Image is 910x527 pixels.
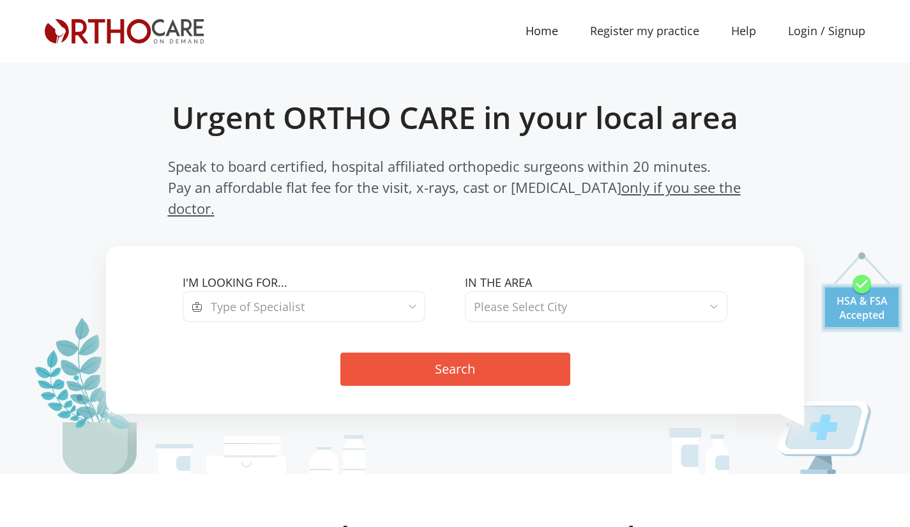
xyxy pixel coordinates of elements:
h1: Urgent ORTHO CARE in your local area [135,99,776,136]
a: Register my practice [574,17,715,45]
span: Please Select City [474,299,567,314]
label: I'm looking for... [183,274,445,291]
a: Login / Signup [772,22,881,40]
span: Type of Specialist [211,299,305,314]
span: Speak to board certified, hospital affiliated orthopedic surgeons within 20 minutes. Pay an affor... [168,156,743,219]
a: Help [715,17,772,45]
label: In the area [465,274,727,291]
a: Home [510,17,574,45]
button: Search [340,353,570,386]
